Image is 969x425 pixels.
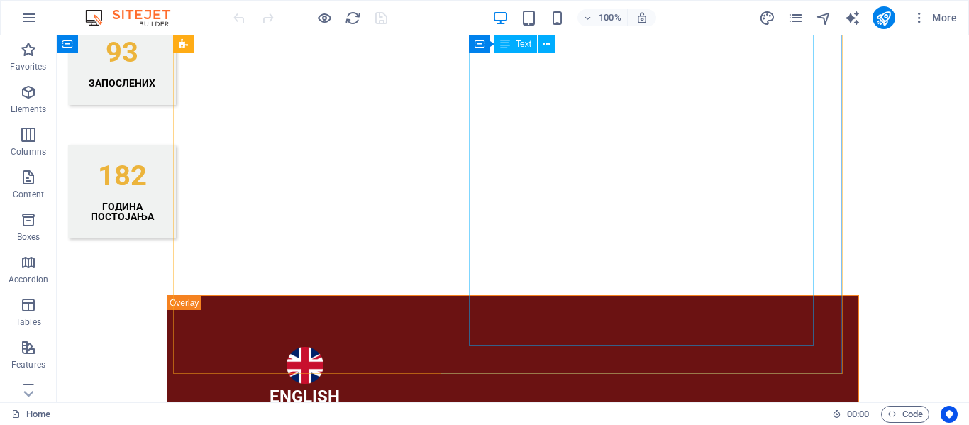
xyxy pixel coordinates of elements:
p: Boxes [17,231,40,243]
h6: 100% [599,9,621,26]
span: Text [516,40,531,48]
i: Navigator [816,10,832,26]
button: pages [787,9,804,26]
p: Content [13,189,44,200]
button: Click here to leave preview mode and continue editing [316,9,333,26]
button: More [907,6,963,29]
i: Reload page [345,10,361,26]
button: reload [344,9,361,26]
button: Code [881,406,929,423]
span: 00 00 [847,406,869,423]
span: More [912,11,957,25]
a: English [145,285,352,401]
span: Code [887,406,923,423]
button: 100% [577,9,628,26]
a: Click to cancel selection. Double-click to open Pages [11,406,50,423]
i: On resize automatically adjust zoom level to fit chosen device. [636,11,648,24]
p: Columns [11,146,46,158]
p: Favorites [10,61,46,72]
i: AI Writer [844,10,860,26]
button: navigator [816,9,833,26]
p: Features [11,359,45,370]
button: design [759,9,776,26]
span: : [857,409,859,419]
h6: Session time [832,406,870,423]
button: text_generator [844,9,861,26]
i: Pages (Ctrl+Alt+S) [787,10,804,26]
p: Accordion [9,274,48,285]
p: Tables [16,316,41,328]
i: Design (Ctrl+Alt+Y) [759,10,775,26]
button: publish [873,6,895,29]
img: Editor Logo [82,9,188,26]
p: Elements [11,104,47,115]
button: Usercentrics [941,406,958,423]
i: Publish [875,10,892,26]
